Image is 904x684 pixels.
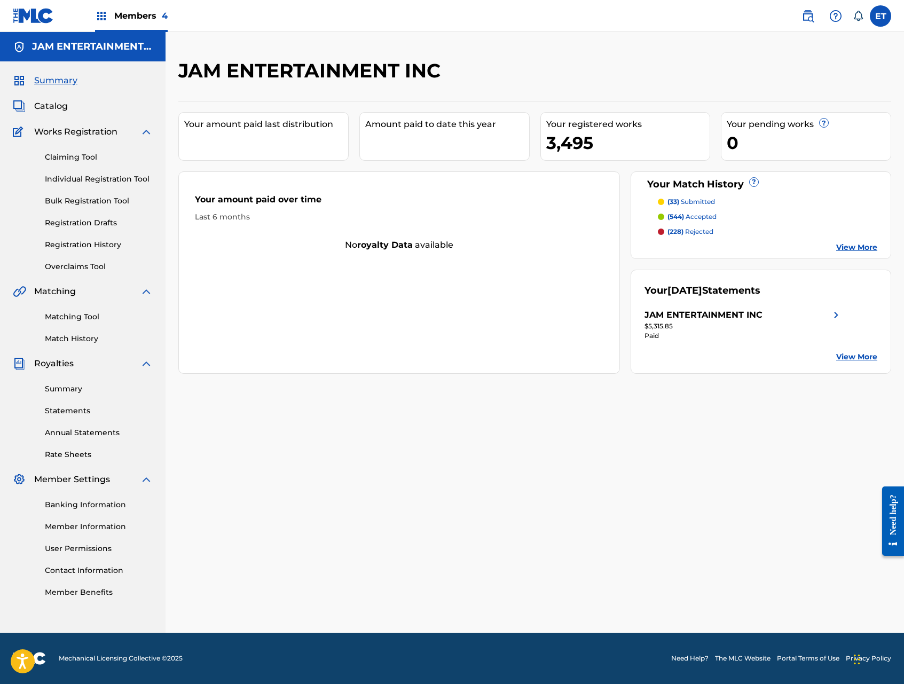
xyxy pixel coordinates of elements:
[13,125,27,138] img: Works Registration
[95,10,108,22] img: Top Rightsholders
[667,198,679,206] span: (33)
[45,195,153,207] a: Bulk Registration Tool
[178,59,446,83] h2: JAM ENTERTAINMENT INC
[777,654,839,663] a: Portal Terms of Use
[546,118,710,131] div: Your registered works
[727,131,891,155] div: 0
[45,449,153,460] a: Rate Sheets
[184,118,348,131] div: Your amount paid last distribution
[34,100,68,113] span: Catalog
[546,131,710,155] div: 3,495
[644,321,843,331] div: $5,315.85
[851,633,904,684] iframe: Chat Widget
[727,118,891,131] div: Your pending works
[45,261,153,272] a: Overclaims Tool
[825,5,846,27] div: Help
[34,74,77,87] span: Summary
[357,240,413,250] strong: royalty data
[45,427,153,438] a: Annual Statements
[45,565,153,576] a: Contact Information
[658,197,877,207] a: (33) submitted
[34,357,74,370] span: Royalties
[874,478,904,564] iframe: Resource Center
[13,41,26,53] img: Accounts
[644,284,760,298] div: Your Statements
[45,587,153,598] a: Member Benefits
[45,405,153,416] a: Statements
[140,125,153,138] img: expand
[13,285,26,298] img: Matching
[179,239,619,251] div: No available
[671,654,709,663] a: Need Help?
[750,178,758,186] span: ?
[13,8,54,23] img: MLC Logo
[140,285,153,298] img: expand
[644,331,843,341] div: Paid
[45,499,153,510] a: Banking Information
[644,309,843,341] a: JAM ENTERTAINMENT INCright chevron icon$5,315.85Paid
[13,473,26,486] img: Member Settings
[45,239,153,250] a: Registration History
[829,10,842,22] img: help
[836,242,877,253] a: View More
[820,119,828,127] span: ?
[715,654,771,663] a: The MLC Website
[34,125,117,138] span: Works Registration
[140,357,153,370] img: expand
[667,213,684,221] span: (544)
[667,227,683,235] span: (228)
[45,333,153,344] a: Match History
[836,351,877,363] a: View More
[162,11,168,21] span: 4
[13,652,46,665] img: logo
[667,212,717,222] p: accepted
[45,311,153,323] a: Matching Tool
[644,309,762,321] div: JAM ENTERTAINMENT INC
[13,74,26,87] img: Summary
[13,74,77,87] a: SummarySummary
[32,41,153,53] h5: JAM ENTERTAINMENT INC
[365,118,529,131] div: Amount paid to date this year
[140,473,153,486] img: expand
[830,309,843,321] img: right chevron icon
[797,5,819,27] a: Public Search
[870,5,891,27] div: User Menu
[846,654,891,663] a: Privacy Policy
[13,100,26,113] img: Catalog
[644,177,877,192] div: Your Match History
[59,654,183,663] span: Mechanical Licensing Collective © 2025
[801,10,814,22] img: search
[13,100,68,113] a: CatalogCatalog
[45,383,153,395] a: Summary
[34,473,110,486] span: Member Settings
[195,211,603,223] div: Last 6 months
[667,227,713,237] p: rejected
[853,11,863,21] div: Notifications
[667,197,715,207] p: submitted
[45,174,153,185] a: Individual Registration Tool
[45,217,153,229] a: Registration Drafts
[658,227,877,237] a: (228) rejected
[13,357,26,370] img: Royalties
[195,193,603,211] div: Your amount paid over time
[658,212,877,222] a: (544) accepted
[45,521,153,532] a: Member Information
[45,543,153,554] a: User Permissions
[34,285,76,298] span: Matching
[667,285,702,296] span: [DATE]
[114,10,168,22] span: Members
[45,152,153,163] a: Claiming Tool
[854,643,860,675] div: Drag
